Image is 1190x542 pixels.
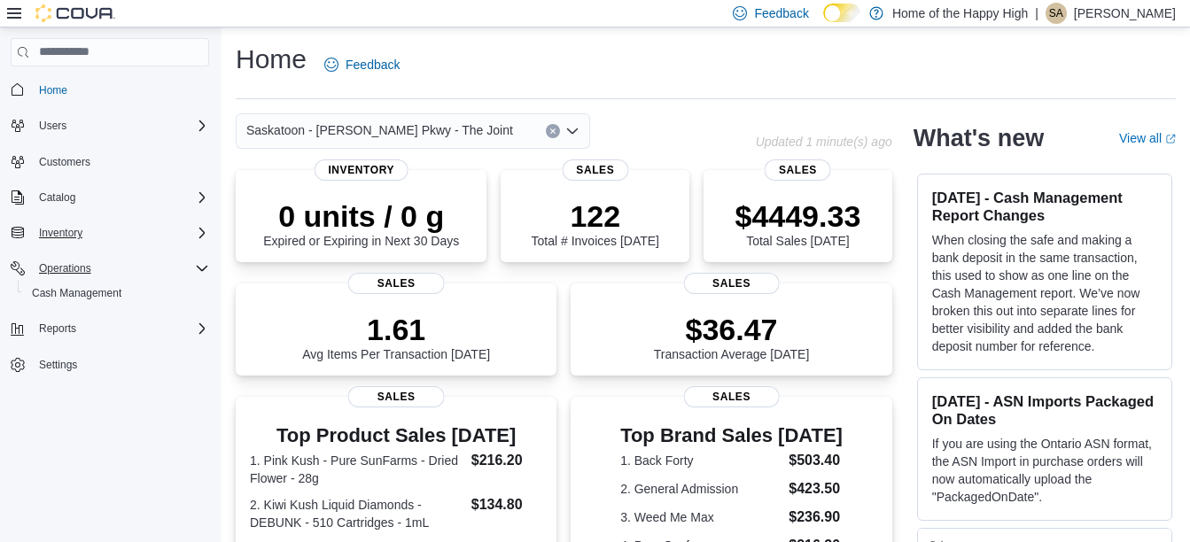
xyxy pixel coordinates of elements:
nav: Complex example [11,70,209,424]
span: Sales [683,273,780,294]
button: Catalog [32,187,82,208]
button: Inventory [32,222,89,244]
span: Customers [39,155,90,169]
p: 0 units / 0 g [263,198,459,234]
button: Operations [32,258,98,279]
span: Inventory [39,226,82,240]
button: Cash Management [18,281,216,306]
button: Home [4,77,216,103]
p: Home of the Happy High [892,3,1028,24]
div: Transaction Average [DATE] [654,312,810,361]
h3: [DATE] - Cash Management Report Changes [932,189,1157,224]
span: Saskatoon - [PERSON_NAME] Pkwy - The Joint [246,120,513,141]
span: Home [39,83,67,97]
dd: $423.50 [789,478,843,499]
span: Catalog [32,187,209,208]
a: Settings [32,354,84,376]
dt: 2. Kiwi Kush Liquid Diamonds - DEBUNK - 510 Cartridges - 1mL [250,496,464,531]
button: Users [4,113,216,138]
span: Inventory [314,159,408,181]
div: Samantha Andrews [1046,3,1067,24]
span: Feedback [754,4,808,22]
input: Dark Mode [823,4,860,22]
span: Sales [765,159,831,181]
span: Users [39,119,66,133]
div: Avg Items Per Transaction [DATE] [302,312,490,361]
span: Settings [32,353,209,376]
img: Cova [35,4,115,22]
dd: $216.20 [471,450,543,471]
h2: What's new [914,124,1044,152]
button: Reports [4,316,216,341]
a: Feedback [317,47,407,82]
div: Expired or Expiring in Next 30 Days [263,198,459,248]
button: Catalog [4,185,216,210]
p: 122 [532,198,659,234]
a: Customers [32,151,97,173]
span: SA [1049,3,1063,24]
dt: 3. Weed Me Max [620,508,782,526]
span: Inventory [32,222,209,244]
div: Total Sales [DATE] [735,198,860,248]
p: $4449.33 [735,198,860,234]
span: Home [32,79,209,101]
dd: $236.90 [789,507,843,528]
dt: 1. Pink Kush - Pure SunFarms - Dried Flower - 28g [250,452,464,487]
button: Settings [4,352,216,377]
p: If you are using the Ontario ASN format, the ASN Import in purchase orders will now automatically... [932,435,1157,506]
span: Cash Management [32,286,121,300]
span: Operations [32,258,209,279]
span: Settings [39,358,77,372]
button: Open list of options [565,124,579,138]
svg: External link [1165,134,1176,144]
dt: 1. Back Forty [620,452,782,469]
h3: Top Product Sales [DATE] [250,425,542,446]
a: Home [32,80,74,101]
dd: $134.80 [471,494,543,515]
span: Reports [39,321,76,336]
a: Cash Management [25,283,128,304]
button: Customers [4,149,216,174]
button: Users [32,115,74,136]
span: Sales [562,159,628,181]
span: Sales [348,273,445,294]
span: Sales [683,386,780,407]
h1: Home [236,42,307,77]
div: Total # Invoices [DATE] [532,198,659,248]
p: | [1035,3,1038,24]
span: Reports [32,318,209,339]
span: Operations [39,261,91,275]
span: Customers [32,151,209,173]
button: Inventory [4,221,216,245]
dd: $503.40 [789,450,843,471]
span: Catalog [39,190,75,205]
h3: [DATE] - ASN Imports Packaged On Dates [932,392,1157,428]
span: Sales [348,386,445,407]
dt: 2. General Admission [620,480,782,498]
p: 1.61 [302,312,490,347]
p: $36.47 [654,312,810,347]
p: [PERSON_NAME] [1074,3,1176,24]
p: When closing the safe and making a bank deposit in the same transaction, this used to show as one... [932,231,1157,355]
span: Feedback [346,56,400,74]
a: View allExternal link [1119,131,1176,145]
p: Updated 1 minute(s) ago [756,135,892,149]
button: Reports [32,318,83,339]
span: Users [32,115,209,136]
span: Cash Management [25,283,209,304]
button: Clear input [546,124,560,138]
button: Operations [4,256,216,281]
span: Dark Mode [823,22,824,23]
h3: Top Brand Sales [DATE] [620,425,843,446]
